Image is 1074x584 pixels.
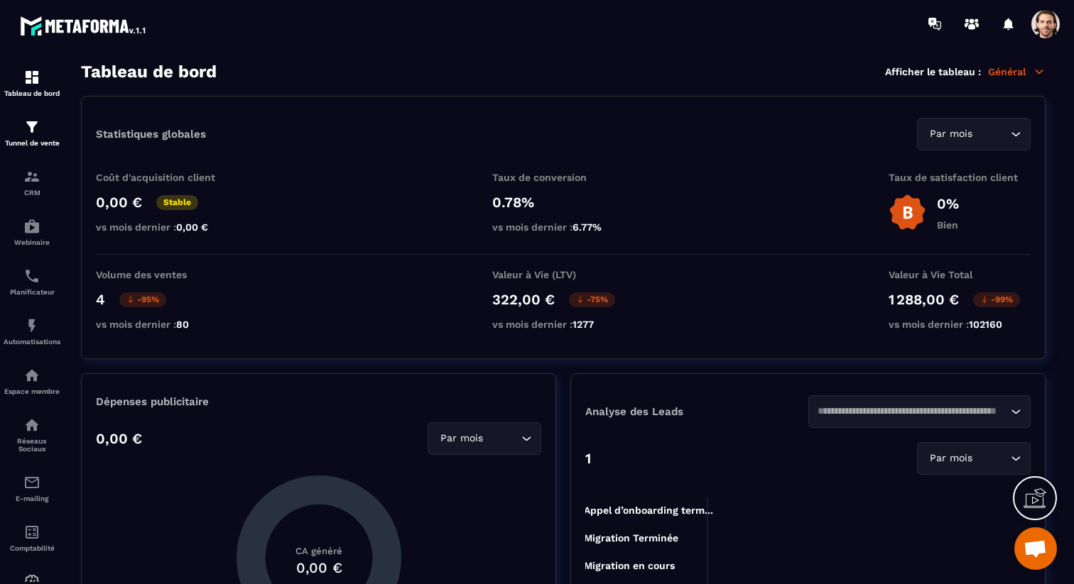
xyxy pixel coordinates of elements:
[23,168,40,185] img: formation
[23,317,40,334] img: automations
[4,238,60,246] p: Webinaire
[917,442,1031,475] div: Search for option
[96,430,142,447] p: 0,00 €
[4,139,60,147] p: Tunnel de vente
[4,356,60,406] a: automationsautomationsEspace membre
[969,319,1002,330] span: 102160
[885,66,981,77] p: Afficher le tableau :
[975,126,1007,142] input: Search for option
[988,65,1046,78] p: Général
[573,319,594,330] span: 1277
[492,194,634,211] p: 0.78%
[1014,527,1057,570] a: Ouvrir le chat
[23,69,40,86] img: formation
[889,319,1031,330] p: vs mois dernier :
[176,319,189,330] span: 80
[937,219,959,231] p: Bien
[573,221,602,233] span: 6.77%
[156,195,198,210] p: Stable
[4,463,60,513] a: emailemailE-mailing
[4,288,60,296] p: Planificateur
[23,268,40,285] img: scheduler
[428,422,541,455] div: Search for option
[4,58,60,108] a: formationformationTableau de bord
[96,319,238,330] p: vs mois dernier :
[584,560,675,572] tspan: Migration en cours
[808,395,1031,428] div: Search for option
[23,474,40,491] img: email
[96,269,238,280] p: Volume des ventes
[937,195,959,212] p: 0%
[4,89,60,97] p: Tableau de bord
[119,292,166,307] p: -95%
[492,221,634,233] p: vs mois dernier :
[492,269,634,280] p: Valeur à Vie (LTV)
[889,172,1031,183] p: Taux de satisfaction client
[889,291,959,308] p: 1 288,00 €
[4,338,60,346] p: Automatisations
[889,194,926,231] img: b-badge-o.b3b20ee6.svg
[81,62,217,82] h3: Tableau de bord
[926,126,975,142] span: Par mois
[973,292,1020,307] p: -99%
[4,189,60,197] p: CRM
[492,172,634,183] p: Taux de conversion
[20,13,148,38] img: logo
[23,119,40,136] img: formation
[96,221,238,233] p: vs mois dernier :
[4,158,60,207] a: formationformationCRM
[23,367,40,384] img: automations
[437,431,486,446] span: Par mois
[23,218,40,235] img: automations
[4,406,60,463] a: social-networksocial-networkRéseaux Sociaux
[585,450,591,467] p: 1
[584,505,713,517] tspan: Appel d’onboarding term...
[96,194,142,211] p: 0,00 €
[4,257,60,307] a: schedulerschedulerPlanificateur
[486,431,518,446] input: Search for option
[917,118,1031,150] div: Search for option
[96,291,105,308] p: 4
[926,451,975,466] span: Par mois
[4,513,60,563] a: accountantaccountantComptabilité
[4,387,60,395] p: Espace membre
[96,128,206,141] p: Statistiques globales
[23,417,40,434] img: social-network
[889,269,1031,280] p: Valeur à Vie Total
[23,524,40,541] img: accountant
[584,532,678,544] tspan: Migration Terminée
[492,319,634,330] p: vs mois dernier :
[569,292,615,307] p: -75%
[4,108,60,158] a: formationformationTunnel de vente
[96,395,541,408] p: Dépenses publicitaire
[4,207,60,257] a: automationsautomationsWebinaire
[585,405,808,418] p: Analyse des Leads
[4,544,60,552] p: Comptabilité
[818,404,1008,419] input: Search for option
[4,437,60,453] p: Réseaux Sociaux
[975,451,1007,466] input: Search for option
[96,172,238,183] p: Coût d'acquisition client
[492,291,555,308] p: 322,00 €
[4,307,60,356] a: automationsautomationsAutomatisations
[4,495,60,502] p: E-mailing
[176,221,208,233] span: 0,00 €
